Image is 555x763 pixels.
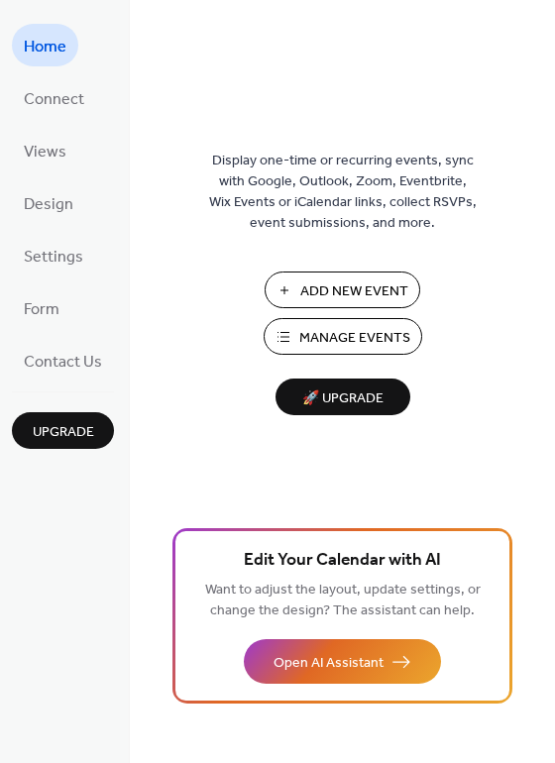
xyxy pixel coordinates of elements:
[12,181,85,224] a: Design
[299,328,410,349] span: Manage Events
[264,318,422,355] button: Manage Events
[205,577,481,624] span: Want to adjust the layout, update settings, or change the design? The assistant can help.
[12,129,78,171] a: Views
[244,547,441,575] span: Edit Your Calendar with AI
[24,242,83,272] span: Settings
[24,84,84,115] span: Connect
[12,234,95,276] a: Settings
[12,339,114,381] a: Contact Us
[12,286,71,329] a: Form
[33,422,94,443] span: Upgrade
[274,653,384,674] span: Open AI Assistant
[12,412,114,449] button: Upgrade
[24,189,73,220] span: Design
[209,151,477,234] span: Display one-time or recurring events, sync with Google, Outlook, Zoom, Eventbrite, Wix Events or ...
[12,24,78,66] a: Home
[287,385,398,412] span: 🚀 Upgrade
[24,137,66,167] span: Views
[265,272,420,308] button: Add New Event
[276,379,410,415] button: 🚀 Upgrade
[24,347,102,378] span: Contact Us
[24,294,59,325] span: Form
[300,281,408,302] span: Add New Event
[244,639,441,684] button: Open AI Assistant
[12,76,96,119] a: Connect
[24,32,66,62] span: Home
